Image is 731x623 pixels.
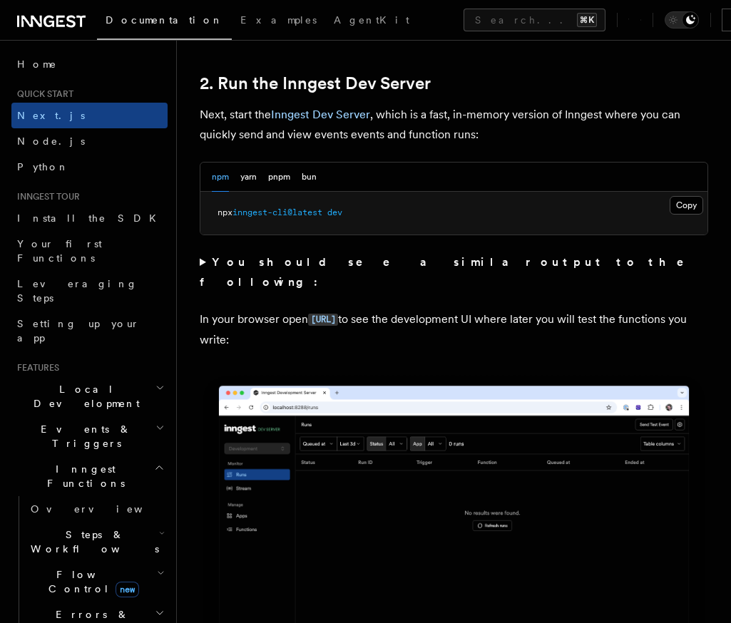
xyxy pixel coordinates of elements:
kbd: ⌘K [577,13,597,27]
a: Next.js [11,103,168,128]
button: Inngest Functions [11,456,168,496]
span: Next.js [17,110,85,121]
button: yarn [240,163,257,192]
a: Leveraging Steps [11,271,168,311]
span: Home [17,57,57,71]
span: new [116,582,139,597]
span: Install the SDK [17,212,165,224]
span: Setting up your app [17,318,140,344]
span: npx [218,207,232,217]
a: Setting up your app [11,311,168,351]
span: Your first Functions [17,238,102,264]
a: Examples [232,4,325,38]
button: npm [212,163,229,192]
button: Flow Controlnew [25,562,168,602]
span: dev [327,207,342,217]
span: Local Development [11,382,155,411]
a: Overview [25,496,168,522]
span: Inngest tour [11,191,80,202]
span: Flow Control [25,567,157,596]
span: Quick start [11,88,73,100]
button: pnpm [268,163,290,192]
summary: You should see a similar output to the following: [200,252,708,292]
button: Local Development [11,376,168,416]
span: Examples [240,14,317,26]
code: [URL] [308,314,338,326]
a: 2. Run the Inngest Dev Server [200,73,431,93]
a: Python [11,154,168,180]
a: Node.js [11,128,168,154]
p: In your browser open to see the development UI where later you will test the functions you write: [200,309,708,350]
a: Your first Functions [11,231,168,271]
a: Documentation [97,4,232,40]
button: bun [302,163,317,192]
button: Toggle dark mode [665,11,699,29]
a: Inngest Dev Server [271,108,370,121]
span: AgentKit [334,14,409,26]
span: Overview [31,503,178,515]
span: Python [17,161,69,173]
span: Steps & Workflows [25,527,159,556]
a: Home [11,51,168,77]
span: inngest-cli@latest [232,207,322,217]
a: AgentKit [325,4,418,38]
button: Search...⌘K [464,9,605,31]
button: Events & Triggers [11,416,168,456]
span: Features [11,362,59,374]
button: Steps & Workflows [25,522,168,562]
strong: You should see a similar output to the following: [200,255,704,289]
span: Inngest Functions [11,462,154,490]
button: Copy [670,196,703,215]
span: Documentation [106,14,223,26]
span: Leveraging Steps [17,278,138,304]
a: [URL] [308,312,338,326]
span: Node.js [17,135,85,147]
span: Events & Triggers [11,422,155,450]
a: Install the SDK [11,205,168,231]
p: Next, start the , which is a fast, in-memory version of Inngest where you can quickly send and vi... [200,105,708,145]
